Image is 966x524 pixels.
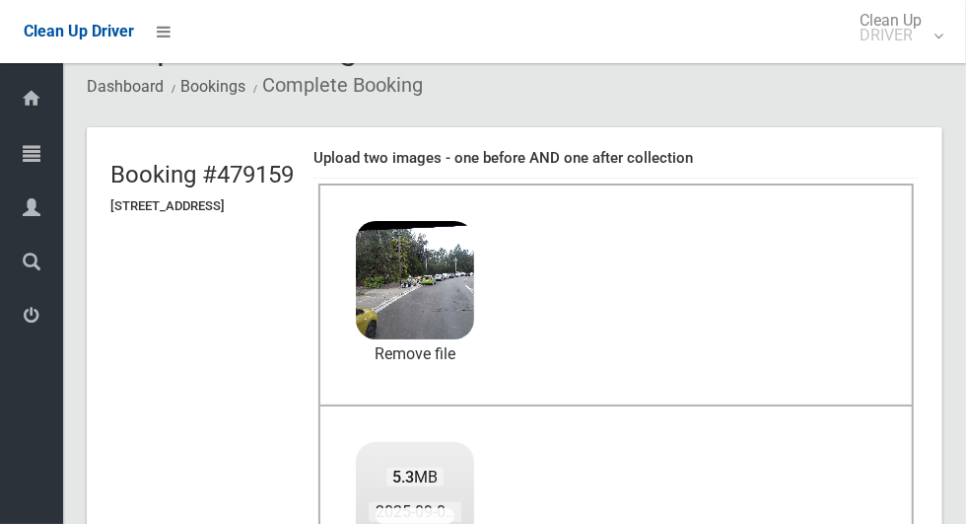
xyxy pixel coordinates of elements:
[24,22,134,40] span: Clean Up Driver
[860,28,922,42] small: DRIVER
[386,468,445,487] span: MB
[392,468,414,487] strong: 5.3
[369,501,718,522] span: 2025-09-0209.39.035632715508727151724.jpg
[248,67,423,104] li: Complete Booking
[356,339,474,369] a: Remove file
[110,162,294,187] h2: Booking #479159
[850,13,941,42] span: Clean Up
[180,77,245,96] a: Bookings
[87,77,164,96] a: Dashboard
[24,17,134,46] a: Clean Up Driver
[313,150,919,167] h4: Upload two images - one before AND one after collection
[110,199,294,213] h5: [STREET_ADDRESS]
